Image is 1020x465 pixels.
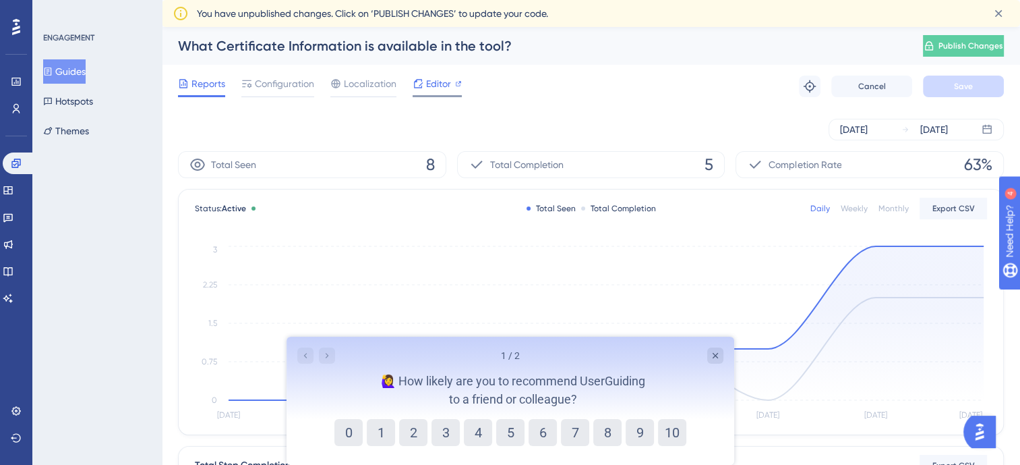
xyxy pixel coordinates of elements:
[43,32,94,43] div: ENGAGEMENT
[769,157,841,173] span: Completion Rate
[527,203,576,214] div: Total Seen
[212,395,217,405] tspan: 0
[878,203,909,214] div: Monthly
[208,319,217,328] tspan: 1.5
[202,357,217,366] tspan: 0.75
[222,204,246,213] span: Active
[932,203,975,214] span: Export CSV
[923,76,1004,97] button: Save
[841,203,868,214] div: Weekly
[581,203,656,214] div: Total Completion
[217,410,240,420] tspan: [DATE]
[959,410,982,420] tspan: [DATE]
[954,81,973,92] span: Save
[195,203,246,214] span: Status:
[923,35,1004,57] button: Publish Changes
[211,157,256,173] span: Total Seen
[197,5,548,22] span: You have unpublished changes. Click on ‘PUBLISH CHANGES’ to update your code.
[810,203,830,214] div: Daily
[32,3,84,20] span: Need Help?
[213,244,217,254] tspan: 3
[94,7,98,18] div: 4
[756,410,779,420] tspan: [DATE]
[426,154,435,175] span: 8
[704,154,713,175] span: 5
[43,119,89,143] button: Themes
[858,81,886,92] span: Cancel
[831,76,912,97] button: Cancel
[920,121,948,138] div: [DATE]
[178,36,889,55] div: What Certificate Information is available in the tool?
[920,198,987,219] button: Export CSV
[938,40,1003,51] span: Publish Changes
[287,337,734,465] iframe: UserGuiding Survey
[255,76,314,92] span: Configuration
[426,76,451,92] span: Editor
[963,412,1004,452] iframe: UserGuiding AI Assistant Launcher
[344,76,396,92] span: Localization
[203,280,217,290] tspan: 2.25
[191,76,225,92] span: Reports
[43,59,86,84] button: Guides
[43,89,93,113] button: Hotspots
[864,410,887,420] tspan: [DATE]
[490,157,564,173] span: Total Completion
[964,154,992,175] span: 63%
[840,121,868,138] div: [DATE]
